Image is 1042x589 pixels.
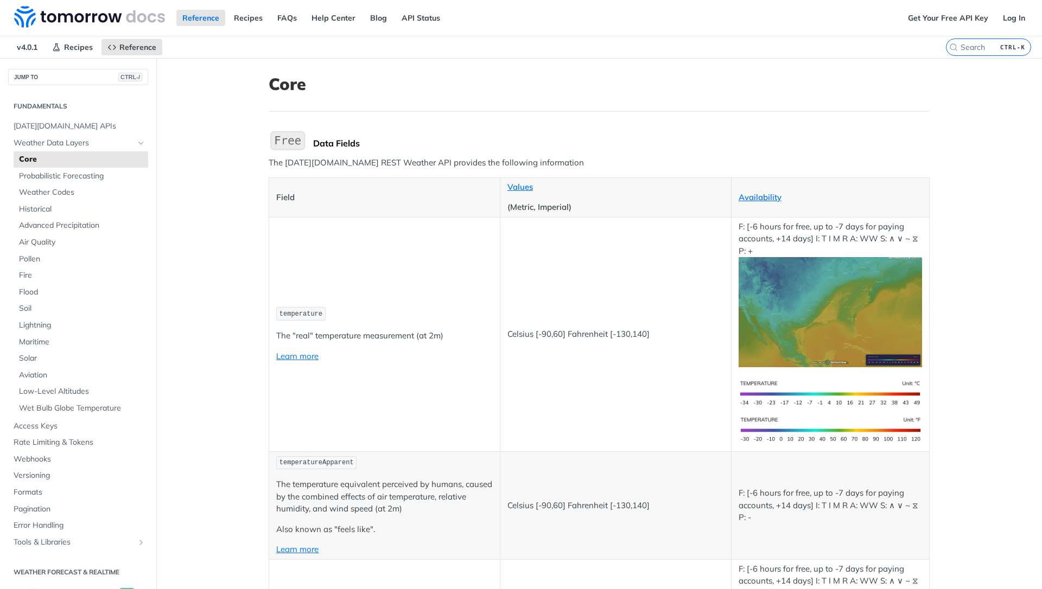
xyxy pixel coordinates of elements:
a: Webhooks [8,451,148,468]
span: Reference [119,42,156,52]
a: Advanced Precipitation [14,217,148,234]
svg: Search [949,43,958,52]
span: Rate Limiting & Tokens [14,437,145,448]
a: Air Quality [14,234,148,251]
p: The [DATE][DOMAIN_NAME] REST Weather API provides the following information [269,157,930,169]
a: Get Your Free API Key [902,10,994,26]
span: Versioning [14,470,145,481]
span: Access Keys [14,421,145,432]
span: Historical [19,204,145,215]
span: Tools & Libraries [14,537,134,548]
button: Hide subpages for Weather Data Layers [137,139,145,148]
a: Maritime [14,334,148,350]
span: Pagination [14,504,145,515]
a: FAQs [271,10,303,26]
a: Weather Data LayersHide subpages for Weather Data Layers [8,135,148,151]
h2: Weather Forecast & realtime [8,567,148,577]
span: temperatureApparent [279,459,354,466]
a: Learn more [276,544,319,554]
span: Expand image [739,387,922,398]
a: Pollen [14,251,148,267]
a: Availability [739,192,781,202]
span: Advanced Precipitation [19,220,145,231]
span: Fire [19,270,145,281]
a: Aviation [14,367,148,383]
h1: Core [269,74,930,94]
span: v4.0.1 [11,39,43,55]
a: Recipes [228,10,269,26]
a: Reference [101,39,162,55]
a: [DATE][DOMAIN_NAME] APIs [8,118,148,135]
div: Data Fields [313,138,930,149]
span: Maritime [19,337,145,348]
p: F: [-6 hours for free, up to -7 days for paying accounts, +14 days] I: T I M R A: WW S: ∧ ∨ ~ ⧖ P: + [739,221,922,367]
a: Weather Codes [14,184,148,201]
span: Core [19,154,145,165]
a: Lightning [14,317,148,334]
a: Reference [176,10,225,26]
a: Access Keys [8,418,148,434]
p: F: [-6 hours for free, up to -7 days for paying accounts, +14 days] I: T I M R A: WW S: ∧ ∨ ~ ⧖ P: - [739,487,922,524]
span: Aviation [19,370,145,381]
span: Formats [14,487,145,498]
a: Fire [14,267,148,284]
a: Pagination [8,501,148,517]
a: Recipes [46,39,99,55]
a: Solar [14,350,148,367]
span: Pollen [19,254,145,265]
a: Historical [14,201,148,217]
a: Flood [14,284,148,300]
a: Blog [364,10,393,26]
button: JUMP TOCTRL-/ [8,69,148,85]
a: Learn more [276,351,319,361]
a: Error Handling [8,517,148,534]
a: Soil [14,300,148,317]
p: The temperature equivalent perceived by humans, caused by the combined effects of air temperature... [276,478,493,515]
a: Versioning [8,468,148,484]
span: Error Handling [14,520,145,531]
span: Probabilistic Forecasting [19,171,145,182]
span: Webhooks [14,454,145,465]
p: The "real" temperature measurement (at 2m) [276,330,493,342]
p: Celsius [-90,60] Fahrenheit [-130,140] [507,500,724,512]
a: Log In [997,10,1031,26]
span: Air Quality [19,237,145,248]
span: Lightning [19,320,145,331]
a: Low-Level Altitudes [14,383,148,400]
kbd: CTRL-K [997,42,1028,53]
a: API Status [396,10,446,26]
span: temperature [279,310,322,318]
span: Recipes [64,42,93,52]
a: Help Center [306,10,361,26]
p: Field [276,191,493,204]
span: Low-Level Altitudes [19,386,145,397]
span: Weather Data Layers [14,138,134,149]
p: Celsius [-90,60] Fahrenheit [-130,140] [507,328,724,341]
span: Expand image [739,306,922,317]
h2: Fundamentals [8,101,148,111]
a: Values [507,182,533,192]
span: Weather Codes [19,187,145,198]
span: CTRL-/ [118,73,142,81]
a: Rate Limiting & Tokens [8,434,148,451]
span: [DATE][DOMAIN_NAME] APIs [14,121,145,132]
a: Probabilistic Forecasting [14,168,148,184]
a: Core [14,151,148,168]
a: Tools & LibrariesShow subpages for Tools & Libraries [8,534,148,550]
span: Wet Bulb Globe Temperature [19,403,145,414]
button: Show subpages for Tools & Libraries [137,538,145,547]
a: Wet Bulb Globe Temperature [14,400,148,417]
span: Soil [19,303,145,314]
span: Expand image [739,424,922,434]
img: Tomorrow.io Weather API Docs [14,6,165,28]
a: Formats [8,484,148,501]
p: Also known as "feels like". [276,523,493,536]
span: Solar [19,353,145,364]
span: Flood [19,287,145,298]
p: (Metric, Imperial) [507,201,724,214]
